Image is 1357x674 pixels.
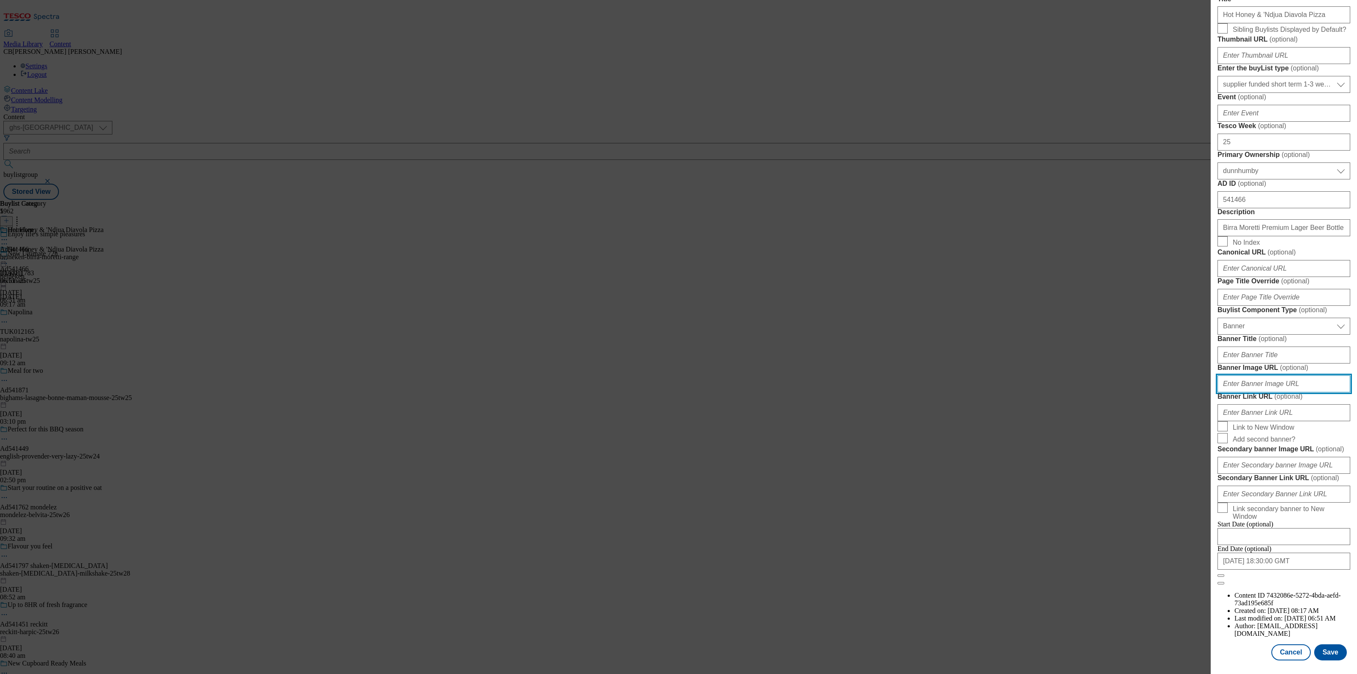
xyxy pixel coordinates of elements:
input: Enter Event [1217,105,1350,122]
span: ( optional ) [1238,93,1266,101]
span: ( optional ) [1274,393,1303,400]
label: Enter the buyList type [1217,64,1350,73]
span: Add second banner? [1233,436,1296,443]
label: Description [1217,208,1350,216]
input: Enter Title [1217,6,1350,23]
span: Link to New Window [1233,424,1294,431]
span: Link secondary banner to New Window [1233,505,1347,520]
span: ( optional ) [1259,335,1287,342]
label: Event [1217,93,1350,101]
label: AD ID [1217,179,1350,188]
input: Enter AD ID [1217,191,1350,208]
span: Start Date (optional) [1217,520,1273,528]
span: ( optional ) [1290,64,1319,72]
span: ( optional ) [1269,36,1298,43]
input: Enter Date [1217,528,1350,545]
button: Save [1314,644,1347,660]
li: Created on: [1234,607,1350,615]
span: No Index [1233,239,1260,246]
button: Cancel [1271,644,1310,660]
button: Close [1217,574,1224,577]
span: 7432086e-5272-4bda-aefd-73ad195e685f [1234,592,1341,607]
input: Enter Tesco Week [1217,134,1350,151]
label: Banner Title [1217,335,1350,343]
span: Sibling Buylists Displayed by Default? [1233,26,1346,34]
span: ( optional ) [1299,306,1327,313]
input: Enter Banner Title [1217,347,1350,364]
li: Author: [1234,622,1350,638]
input: Enter Date [1217,553,1350,570]
input: Enter Thumbnail URL [1217,47,1350,64]
span: ( optional ) [1282,151,1310,158]
span: ( optional ) [1280,364,1308,371]
input: Enter Description [1217,219,1350,236]
label: Canonical URL [1217,248,1350,257]
input: Enter Secondary Banner Link URL [1217,486,1350,503]
li: Content ID [1234,592,1350,607]
li: Last modified on: [1234,615,1350,622]
label: Secondary banner Image URL [1217,445,1350,453]
span: End Date (optional) [1217,545,1271,552]
span: [EMAIL_ADDRESS][DOMAIN_NAME] [1234,622,1318,637]
label: Buylist Component Type [1217,306,1350,314]
span: ( optional ) [1268,249,1296,256]
input: Enter Banner Link URL [1217,404,1350,421]
span: [DATE] 08:17 AM [1268,607,1319,614]
label: Secondary Banner Link URL [1217,474,1350,482]
span: ( optional ) [1281,277,1310,285]
input: Enter Banner Image URL [1217,375,1350,392]
label: Thumbnail URL [1217,35,1350,44]
span: ( optional ) [1258,122,1286,129]
label: Banner Link URL [1217,392,1350,401]
label: Banner Image URL [1217,364,1350,372]
span: ( optional ) [1316,445,1344,453]
span: ( optional ) [1238,180,1266,187]
input: Enter Secondary banner Image URL [1217,457,1350,474]
label: Tesco Week [1217,122,1350,130]
span: [DATE] 06:51 AM [1284,615,1336,622]
label: Primary Ownership [1217,151,1350,159]
span: ( optional ) [1311,474,1339,481]
label: Page Title Override [1217,277,1350,285]
input: Enter Canonical URL [1217,260,1350,277]
input: Enter Page Title Override [1217,289,1350,306]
